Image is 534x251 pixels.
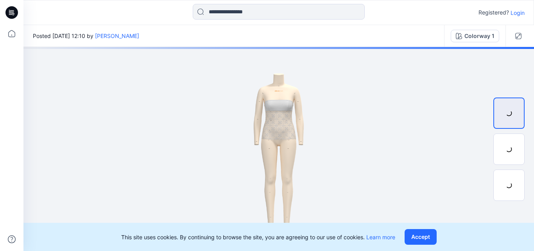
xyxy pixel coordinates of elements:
p: This site uses cookies. By continuing to browse the site, you are agreeing to our use of cookies. [121,233,395,241]
p: Registered? [478,8,509,17]
div: Colorway 1 [464,32,494,40]
p: Login [511,9,525,17]
span: Posted [DATE] 12:10 by [33,32,139,40]
a: [PERSON_NAME] [95,33,139,39]
img: eyJhbGciOiJIUzI1NiIsImtpZCI6IjAiLCJzbHQiOiJzZXMiLCJ0eXAiOiJKV1QifQ.eyJkYXRhIjp7InR5cGUiOiJzdG9yYW... [207,47,351,251]
button: Accept [405,229,437,245]
button: Colorway 1 [451,30,499,42]
a: Learn more [366,234,395,240]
